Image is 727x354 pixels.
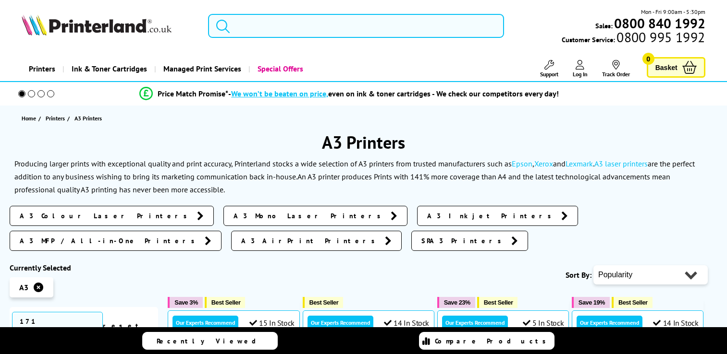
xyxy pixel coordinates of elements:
[10,206,214,226] a: A3 Colour Laser Printers
[442,316,508,330] div: Our Experts Recommend
[595,21,613,30] span: Sales:
[384,318,429,328] div: 14 In Stock
[618,299,648,306] span: Best Seller
[14,159,695,181] p: Producing larger prints with exceptional quality and print accuracy, Printerland stocks a wide se...
[62,57,154,81] a: Ink & Toner Cartridges
[22,14,172,35] img: Printerland Logo
[573,71,588,78] span: Log In
[540,71,558,78] span: Support
[444,299,470,306] span: Save 23%
[647,57,705,78] a: Basket 0
[241,236,380,246] span: A3 AirPrint Printers
[579,299,605,306] span: Save 19%
[308,316,373,330] div: Our Experts Recommend
[22,57,62,81] a: Printers
[594,159,648,168] a: A3 laser printers
[158,89,228,98] span: Price Match Promise*
[303,297,344,308] button: Best Seller
[417,206,578,226] a: A3 Inkjet Printers
[523,318,564,328] div: 5 In Stock
[22,113,38,123] a: Home
[174,299,197,306] span: Save 3%
[46,113,67,123] a: Printers
[248,57,310,81] a: Special Offers
[10,231,222,251] a: A3 MFP / All-in-One Printers
[653,318,698,328] div: 14 In Stock
[484,299,513,306] span: Best Seller
[477,297,518,308] button: Best Seller
[74,115,102,122] span: A3 Printers
[566,159,593,168] a: Lexmark
[211,299,241,306] span: Best Seller
[437,297,475,308] button: Save 23%
[512,159,532,168] a: Epson
[577,316,642,330] div: Our Experts Recommend
[309,299,339,306] span: Best Seller
[602,60,630,78] a: Track Order
[642,53,654,65] span: 0
[103,321,148,340] a: reset filters
[419,332,554,350] a: Compare Products
[435,337,551,345] span: Compare Products
[427,211,556,221] span: A3 Inkjet Printers
[157,337,266,345] span: Recently Viewed
[562,33,705,44] span: Customer Service:
[573,60,588,78] a: Log In
[231,89,328,98] span: We won’t be beaten on price,
[19,283,28,292] span: A3
[20,236,200,246] span: A3 MFP / All-in-One Printers
[572,297,610,308] button: Save 19%
[154,57,248,81] a: Managed Print Services
[615,33,705,42] span: 0800 995 1992
[10,131,717,153] h1: A3 Printers
[231,231,402,251] a: A3 AirPrint Printers
[234,211,386,221] span: A3 Mono Laser Printers
[14,172,670,194] p: An A3 printer produces Prints with 141% more coverage than A4 and the latest technological advanc...
[614,14,705,32] b: 0800 840 1992
[613,19,705,28] a: 0800 840 1992
[22,14,196,37] a: Printerland Logo
[10,263,158,272] div: Currently Selected
[46,113,65,123] span: Printers
[612,297,653,308] button: Best Seller
[249,318,295,328] div: 15 In Stock
[421,236,506,246] span: SRA3 Printers
[12,312,103,348] span: 171 Products Found
[173,316,238,330] div: Our Experts Recommend
[540,60,558,78] a: Support
[641,7,705,16] span: Mon - Fri 9:00am - 5:30pm
[5,85,693,102] li: modal_Promise
[142,332,278,350] a: Recently Viewed
[205,297,246,308] button: Best Seller
[72,57,147,81] span: Ink & Toner Cartridges
[20,211,192,221] span: A3 Colour Laser Printers
[411,231,528,251] a: SRA3 Printers
[168,297,202,308] button: Save 3%
[534,159,553,168] a: Xerox
[223,206,407,226] a: A3 Mono Laser Printers
[228,89,559,98] div: - even on ink & toner cartridges - We check our competitors every day!
[655,61,678,74] span: Basket
[566,270,591,280] span: Sort By:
